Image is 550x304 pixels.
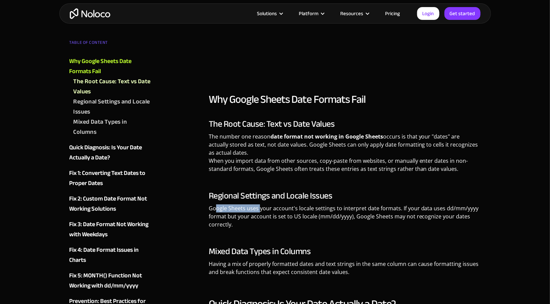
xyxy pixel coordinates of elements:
a: Get started [444,7,481,20]
a: Fix 5: MONTH() Function Not Working with dd/mm/yyyy [69,271,151,291]
h3: Mixed Data Types in Columns [209,247,481,257]
a: Mixed Data Types in Columns [74,117,151,138]
h2: Why Google Sheets Date Formats Fail [209,93,481,107]
a: Fix 3: Date Format Not Working with Weekdays [69,220,151,240]
h3: Regional Settings and Locale Issues [209,191,481,201]
a: Fix 2: Custom Date Format Not Working Solutions [69,194,151,214]
p: Having a mix of properly formatted dates and text strings in the same column can cause formatting... [209,260,481,281]
div: Platform [291,9,332,18]
div: Resources [332,9,377,18]
a: Login [417,7,439,20]
p: The number one reason occurs is that your "dates" are actually stored as text, not date values. G... [209,133,481,178]
p: Google Sheets uses your account's locale settings to interpret date formats. If your data uses dd... [209,205,481,234]
div: Platform [299,9,319,18]
div: Solutions [257,9,277,18]
a: The Root Cause: Text vs Date Values [74,77,151,97]
a: Quick Diagnosis: Is Your Date Actually a Date? [69,143,151,163]
a: Fix 4: Date Format Issues in Charts [69,245,151,266]
strong: date format not working in Google Sheets [270,133,383,141]
a: Regional Settings and Locale Issues [74,97,151,117]
div: TABLE OF CONTENT [69,38,151,51]
a: Pricing [377,9,409,18]
div: Solutions [249,9,291,18]
h3: The Root Cause: Text vs Date Values [209,119,481,129]
div: Resources [341,9,364,18]
a: Fix 1: Converting Text Dates to Proper Dates [69,169,151,189]
a: Why Google Sheets Date Formats Fail [69,57,151,77]
a: home [70,8,110,19]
